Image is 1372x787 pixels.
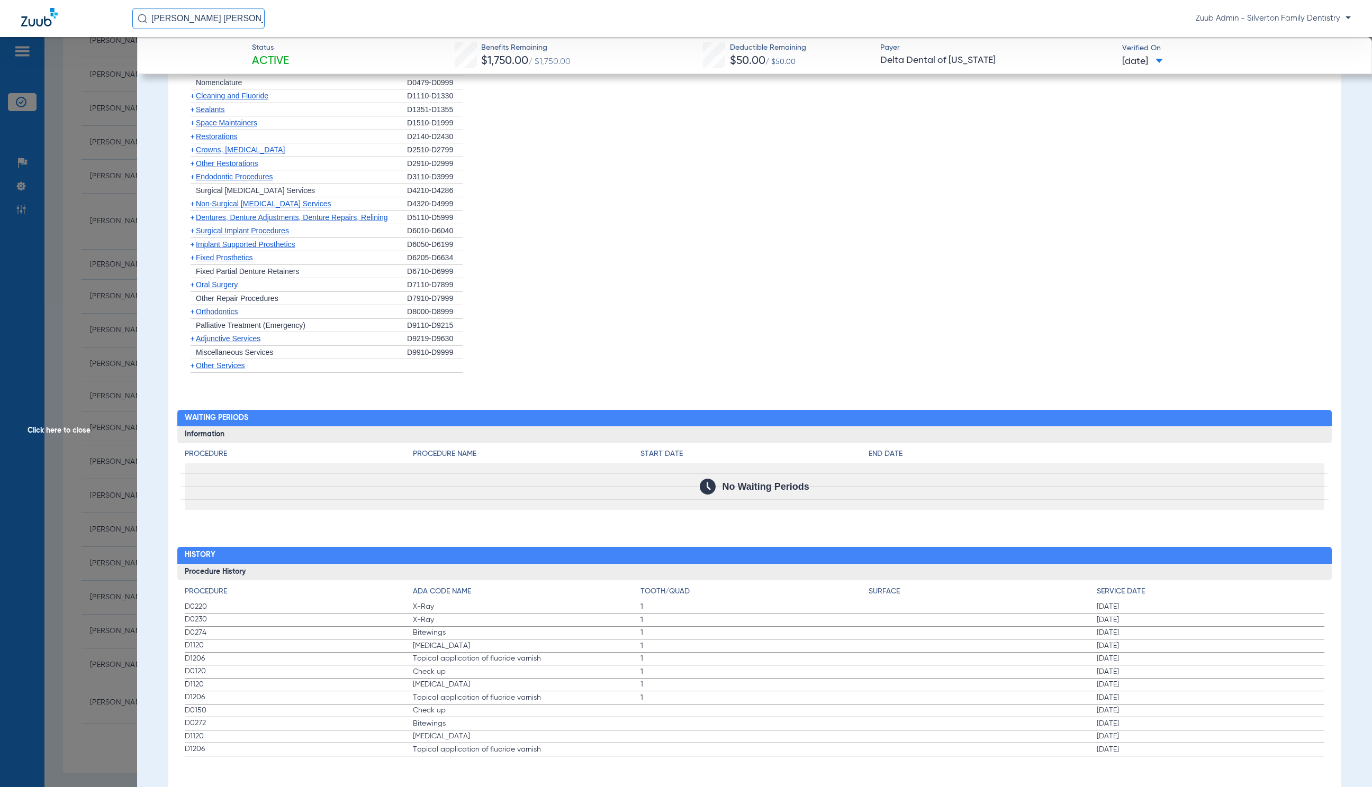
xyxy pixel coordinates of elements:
h2: History [177,547,1332,564]
span: + [191,280,195,289]
span: Crowns, [MEDICAL_DATA] [196,145,285,154]
span: Topical application of fluoride varnish [413,692,641,703]
span: + [191,213,195,222]
img: Zuub Logo [21,8,58,26]
span: Dentures, Denture Adjustments, Denture Repairs, Relining [196,213,388,222]
span: [DATE] [1097,640,1325,651]
span: Topical application of fluoride varnish [413,744,641,755]
span: Sealants [196,105,224,114]
div: D3110-D3999 [407,170,463,184]
span: + [191,361,195,370]
span: / $50.00 [765,58,796,66]
div: D1351-D1355 [407,103,463,117]
div: D4320-D4999 [407,197,463,211]
span: X-Ray [413,615,641,625]
h4: Surface [869,586,1097,597]
span: D1206 [185,744,413,755]
app-breakdown-title: End Date [869,449,1324,463]
app-breakdown-title: ADA Code Name [413,586,641,601]
span: + [191,91,195,100]
app-breakdown-title: Procedure [185,586,413,601]
input: Search for patients [132,8,265,29]
span: Payer [880,42,1113,53]
app-breakdown-title: Tooth/Quad [640,586,869,601]
span: [DATE] [1097,653,1325,664]
span: D1120 [185,731,413,742]
div: D7110-D7899 [407,278,463,292]
h4: End Date [869,449,1324,460]
span: Zuub Admin - Silverton Family Dentistry [1196,13,1351,24]
span: [DATE] [1097,679,1325,690]
app-breakdown-title: Service Date [1097,586,1325,601]
span: Check up [413,666,641,677]
h4: Procedure [185,449,413,460]
span: [DATE] [1097,731,1325,742]
span: Other Repair Procedures [196,294,278,303]
span: Restorations [196,132,238,141]
span: + [191,307,195,316]
span: Non-Surgical [MEDICAL_DATA] Services [196,199,331,208]
span: D0274 [185,627,413,638]
app-breakdown-title: Start Date [640,449,869,463]
span: Verified On [1122,43,1355,54]
span: Bitewings [413,718,641,729]
span: Benefits Remaining [481,42,571,53]
div: D6710-D6999 [407,265,463,279]
span: Status [252,42,289,53]
span: + [191,105,195,114]
span: Endodontic Procedures [196,172,273,181]
span: 1 [640,640,869,651]
h4: Service Date [1097,586,1325,597]
app-breakdown-title: Procedure [185,449,413,463]
div: D4210-D4286 [407,184,463,198]
div: D9910-D9999 [407,346,463,360]
span: 1 [640,653,869,664]
span: + [191,172,195,181]
span: Active [252,54,289,69]
span: Bitewings [413,627,641,638]
span: Palliative Treatment (Emergency) [196,321,305,330]
span: [DATE] [1097,615,1325,625]
span: Cleaning and Fluoride [196,91,268,100]
div: D7910-D7999 [407,292,463,306]
span: + [191,253,195,262]
span: + [191,132,195,141]
span: No Waiting Periods [722,481,809,492]
span: D1120 [185,679,413,690]
h4: Procedure [185,586,413,597]
span: Deductible Remaining [730,42,806,53]
span: 1 [640,666,869,677]
div: D1110-D1330 [407,89,463,103]
img: Calendar [700,479,716,495]
div: D1510-D1999 [407,116,463,130]
span: 1 [640,692,869,703]
span: Other Restorations [196,159,258,168]
h4: Tooth/Quad [640,586,869,597]
span: + [191,226,195,235]
div: D6010-D6040 [407,224,463,238]
span: X-Ray [413,601,641,612]
div: D2140-D2430 [407,130,463,144]
h2: Waiting Periods [177,410,1332,427]
span: [DATE] [1097,666,1325,677]
span: Delta Dental of [US_STATE] [880,54,1113,67]
span: Orthodontics [196,307,238,316]
span: [MEDICAL_DATA] [413,640,641,651]
div: D8000-D8999 [407,305,463,319]
span: Surgical Implant Procedures [196,226,289,235]
span: D1206 [185,692,413,703]
span: D0220 [185,601,413,612]
span: 1 [640,679,869,690]
span: 1 [640,601,869,612]
span: Other Services [196,361,245,370]
span: Nomenclature [196,78,242,87]
span: Fixed Partial Denture Retainers [196,267,299,276]
span: [DATE] [1097,692,1325,703]
iframe: Chat Widget [1319,736,1372,787]
h4: Start Date [640,449,869,460]
span: [DATE] [1097,744,1325,755]
span: [DATE] [1097,705,1325,716]
h3: Procedure History [177,564,1332,581]
span: D0150 [185,705,413,716]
